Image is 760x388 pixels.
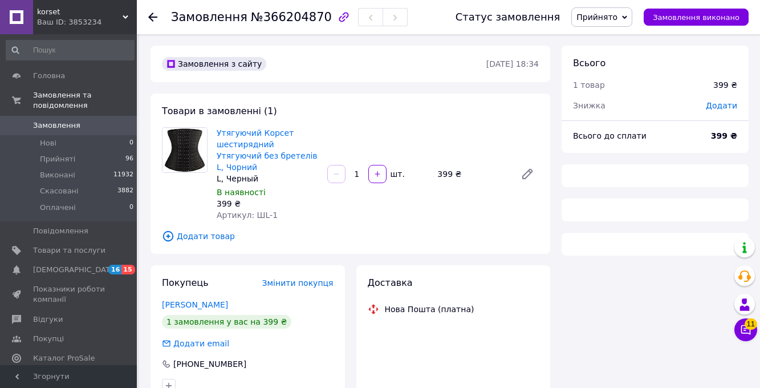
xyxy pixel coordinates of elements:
[40,186,79,196] span: Скасовані
[162,315,291,329] div: 1 замовлення у вас на 399 ₴
[117,186,133,196] span: 3882
[33,284,105,305] span: Показники роботи компанії
[113,170,133,180] span: 11932
[433,166,511,182] div: 399 ₴
[40,203,76,213] span: Оплачені
[162,57,266,71] div: Замовлення з сайту
[576,13,617,22] span: Прийнято
[217,128,318,172] a: Утягуючий Корсет шестирядний Утягуючий без бретелів L, Чорний
[129,203,133,213] span: 0
[171,10,247,24] span: Замовлення
[33,353,95,363] span: Каталог ProSale
[217,198,318,209] div: 399 ₴
[33,120,80,131] span: Замовлення
[516,163,539,185] a: Редагувати
[217,211,278,220] span: Артикул: ШL-1
[368,277,413,288] span: Доставка
[745,316,757,328] span: 11
[713,79,737,91] div: 399 ₴
[40,138,56,148] span: Нові
[382,304,477,315] div: Нова Пошта (платна)
[162,128,207,172] img: Утягуючий Корсет шестирядний Утягуючий без бретелів L, Чорний
[40,170,75,180] span: Виконані
[486,59,539,68] time: [DATE] 18:34
[33,334,64,344] span: Покупці
[33,71,65,81] span: Головна
[33,245,105,256] span: Товари та послуги
[172,338,230,349] div: Додати email
[162,300,228,309] a: [PERSON_NAME]
[6,40,135,60] input: Пошук
[162,277,209,288] span: Покупець
[33,90,137,111] span: Замовлення та повідомлення
[37,17,137,27] div: Ваш ID: 3853234
[456,11,560,23] div: Статус замовлення
[148,11,157,23] div: Повернутися назад
[644,9,749,26] button: Замовлення виконано
[653,13,739,22] span: Замовлення виконано
[251,10,332,24] span: №366204870
[706,101,737,110] span: Додати
[162,106,277,116] span: Товари в замовленні (1)
[262,278,334,288] span: Змінити покупця
[573,101,605,110] span: Знижка
[217,173,318,184] div: L, Черный
[388,168,406,180] div: шт.
[121,265,135,274] span: 15
[37,7,123,17] span: korset
[129,138,133,148] span: 0
[161,338,230,349] div: Додати email
[125,154,133,164] span: 96
[573,131,647,140] span: Всього до сплати
[734,318,757,341] button: Чат з покупцем11
[573,58,605,68] span: Всього
[573,80,605,90] span: 1 товар
[162,230,539,242] span: Додати товар
[217,188,266,197] span: В наявності
[33,226,88,236] span: Повідомлення
[108,265,121,274] span: 16
[40,154,75,164] span: Прийняті
[33,265,117,275] span: [DEMOGRAPHIC_DATA]
[172,358,247,370] div: [PHONE_NUMBER]
[711,131,737,140] b: 399 ₴
[33,314,63,325] span: Відгуки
